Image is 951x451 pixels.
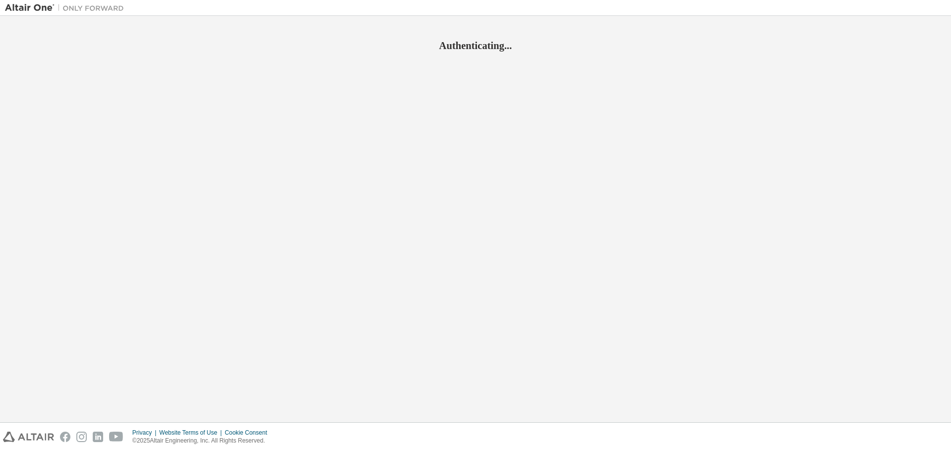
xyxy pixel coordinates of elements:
img: altair_logo.svg [3,432,54,442]
p: © 2025 Altair Engineering, Inc. All Rights Reserved. [132,437,273,445]
img: Altair One [5,3,129,13]
img: instagram.svg [76,432,87,442]
div: Website Terms of Use [159,429,225,437]
div: Cookie Consent [225,429,273,437]
div: Privacy [132,429,159,437]
img: youtube.svg [109,432,123,442]
img: linkedin.svg [93,432,103,442]
h2: Authenticating... [5,39,946,52]
img: facebook.svg [60,432,70,442]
